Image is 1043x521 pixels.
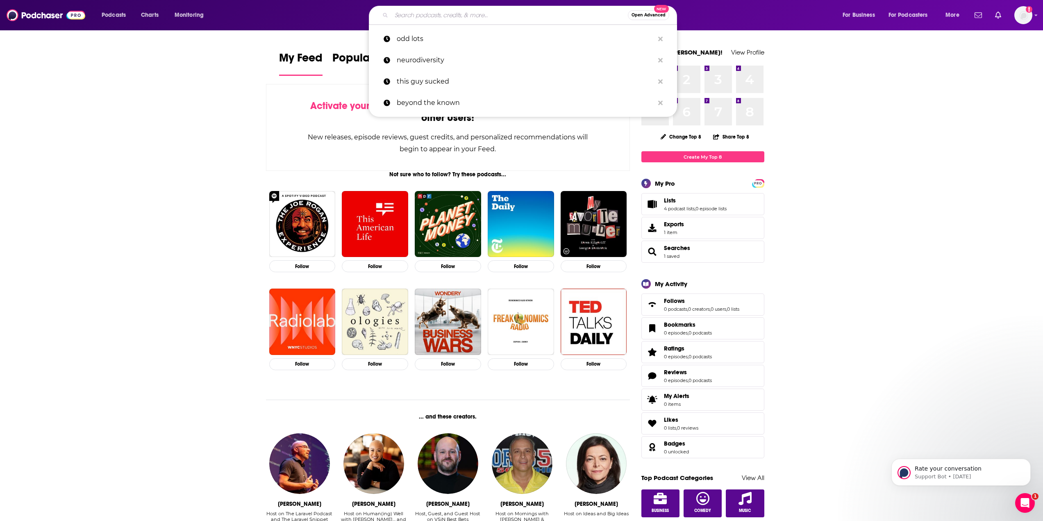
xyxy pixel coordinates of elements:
[664,440,685,447] span: Badges
[342,191,408,257] img: This American Life
[641,217,764,239] a: Exports
[377,6,685,25] div: Search podcasts, credits, & more...
[644,394,661,405] span: My Alerts
[689,330,712,336] a: 0 podcasts
[992,8,1004,22] a: Show notifications dropdown
[677,425,698,431] a: 0 reviews
[1014,6,1032,24] span: Logged in as juliahaav
[644,418,661,429] a: Likes
[269,358,336,370] button: Follow
[710,306,711,312] span: ,
[694,508,711,513] span: Comedy
[641,365,764,387] span: Reviews
[641,436,764,458] span: Badges
[332,51,402,70] span: Popular Feed
[628,10,669,20] button: Open AdvancedNew
[397,71,654,92] p: this guy sucked
[369,50,677,71] a: neurodiversity
[652,508,669,513] span: Business
[695,206,727,212] a: 0 episode lists
[169,9,214,22] button: open menu
[664,297,685,305] span: Follows
[641,489,680,517] a: Business
[415,289,481,355] img: Business Wars
[369,71,677,92] a: this guy sucked
[500,501,544,507] div: Greg Gaston
[492,433,552,494] img: Greg Gaston
[415,358,481,370] button: Follow
[664,392,689,400] span: My Alerts
[688,378,689,383] span: ,
[879,441,1043,499] iframe: Intercom notifications message
[269,191,336,257] img: The Joe Rogan Experience
[342,260,408,272] button: Follow
[664,449,689,455] a: 0 unlocked
[664,306,687,312] a: 0 podcasts
[664,221,684,228] span: Exports
[664,230,684,235] span: 1 item
[1032,493,1038,500] span: 1
[664,197,727,204] a: Lists
[664,253,679,259] a: 1 saved
[664,401,689,407] span: 0 items
[664,297,739,305] a: Follows
[332,51,402,76] a: Popular Feed
[641,474,713,482] a: Top Podcast Categories
[342,358,408,370] button: Follow
[664,345,712,352] a: Ratings
[726,489,764,517] a: Music
[664,244,690,252] span: Searches
[1014,6,1032,24] button: Show profile menu
[644,370,661,382] a: Reviews
[397,50,654,71] p: neurodiversity
[488,260,554,272] button: Follow
[269,260,336,272] button: Follow
[102,9,126,21] span: Podcasts
[945,9,959,21] span: More
[688,330,689,336] span: ,
[727,306,739,312] a: 0 lists
[655,180,675,187] div: My Pro
[418,433,478,494] img: Wes Reynolds
[391,9,628,22] input: Search podcasts, credits, & more...
[342,289,408,355] img: Ologies with Alie Ward
[644,346,661,358] a: Ratings
[689,354,712,359] a: 0 podcasts
[7,7,85,23] a: Podchaser - Follow, Share and Rate Podcasts
[713,129,750,145] button: Share Top 8
[352,501,395,507] div: Amber Cabral
[664,425,676,431] a: 0 lists
[266,413,630,420] div: ... and these creators.
[279,51,323,70] span: My Feed
[426,501,470,507] div: Wes Reynolds
[711,306,726,312] a: 0 users
[369,28,677,50] a: odd lots
[266,171,630,178] div: Not sure who to follow? Try these podcasts...
[269,289,336,355] img: Radiolab
[369,92,677,114] a: beyond the known
[96,9,136,22] button: open menu
[397,28,654,50] p: odd lots
[684,489,722,517] a: Comedy
[641,193,764,215] span: Lists
[566,433,627,494] img: Nahlah Ayed
[753,180,763,187] span: PRO
[664,345,684,352] span: Ratings
[664,369,712,376] a: Reviews
[397,92,654,114] p: beyond the known
[644,198,661,210] a: Lists
[664,354,688,359] a: 0 episodes
[644,323,661,334] a: Bookmarks
[664,197,676,204] span: Lists
[971,8,985,22] a: Show notifications dropdown
[641,412,764,435] span: Likes
[561,191,627,257] a: My Favorite Murder with Karen Kilgariff and Georgia Hardstark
